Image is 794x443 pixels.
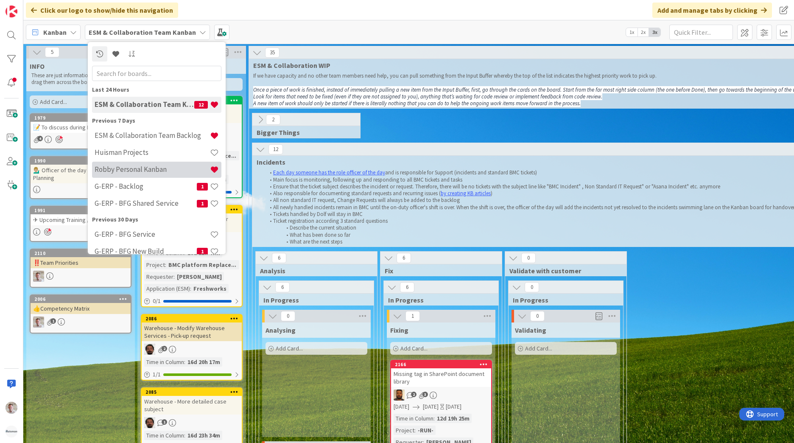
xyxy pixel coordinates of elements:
img: Rd [33,317,44,328]
div: 2110 [31,250,131,257]
div: 2166Missing tag in SharePoint document library [391,361,491,387]
span: Support [18,1,39,11]
div: AC [142,344,242,355]
img: Visit kanbanzone.com [6,6,17,17]
h4: G-ERP - BFG Shared Service [95,199,197,207]
div: ✈ Upcoming Training / Holidays etc. [31,214,131,225]
div: 2006 [31,295,131,303]
div: Click our logo to show/hide this navigation [26,3,178,18]
div: 2110‼️Team Priorities [31,250,131,268]
div: Missing tag in SharePoint document library [391,368,491,387]
input: Quick Filter... [669,25,733,40]
div: 1991 [34,207,131,213]
span: : [165,260,166,269]
span: 1 [162,419,167,425]
div: ‼️Team Priorities [31,257,131,268]
div: 1991 [31,207,131,214]
span: Validate with customer [509,266,616,275]
span: : [173,272,175,281]
h4: ESM & Collaboration Team Backlog [95,131,210,140]
em: A new item of work should only be started if there is literally nothing that you can do to help t... [253,100,581,107]
div: 2085 [142,388,242,396]
span: In Progress [513,296,612,304]
div: Previous 30 Days [92,215,221,224]
span: Analysing [266,326,296,334]
span: 35 [265,48,280,58]
em: Look for items that need to be fixed (even if they are not assigned to you), anything that’s wait... [253,93,602,100]
span: 0 / 1 [153,297,161,306]
span: 12 [194,101,208,109]
div: 2086 [145,316,242,322]
a: Each day someone has the role officer of the day [273,169,385,176]
span: 2 [266,115,280,125]
span: Add Card... [40,98,67,106]
span: 6 [275,282,290,292]
h4: G-ERP - Backlog [95,182,197,191]
div: 1990 [34,158,131,164]
span: 2 [411,392,417,397]
span: 1 [405,311,420,321]
span: 0 [530,311,545,321]
div: Requester [144,272,173,281]
div: Previous 7 Days [92,116,221,125]
div: 2086Warehouse - Modify Warehouse Services - Pick-up request [142,315,242,341]
span: 1 [197,248,208,255]
div: -RUN- [416,426,436,435]
span: : [433,414,435,423]
p: These are just informational cards. Don't drag them across the board [31,72,130,86]
span: In Progress [263,296,363,304]
h4: G-ERP - BFG New Build [95,247,197,255]
span: In Progress [388,296,488,304]
span: 6 [397,253,411,263]
h4: Robby Personal Kanban [95,165,210,174]
span: 4 [37,136,43,141]
div: 2006👍Competency Matrix [31,295,131,314]
div: Time in Column [144,431,184,440]
span: 1 [197,183,208,191]
span: 0 [281,311,295,321]
div: 12d 19h 25m [435,414,472,423]
span: 1x [626,28,637,36]
div: 2166 [395,362,491,367]
img: DM [394,390,405,401]
div: Warehouse - More detailed case subject [142,396,242,415]
span: 12 [268,144,283,154]
h4: ESM & Collaboration Team Kanban [95,100,194,109]
div: 1991✈ Upcoming Training / Holidays etc. [31,207,131,225]
div: Freshworks [191,284,229,293]
span: : [184,357,185,367]
div: [PERSON_NAME] [175,272,224,281]
input: Search for boards... [92,66,221,81]
div: Project [144,260,165,269]
span: 3 [422,392,428,397]
div: 📝 To discuss during Daily [31,122,131,133]
div: 👍Competency Matrix [31,303,131,314]
span: Fix [385,266,491,275]
span: [DATE] [423,402,439,411]
span: [DATE] [394,402,409,411]
span: 1 [197,200,208,207]
div: 💁🏼‍♂️ Officer of the day (Support role) Planning [31,165,131,183]
img: Rd [6,402,17,414]
div: Add and manage tabs by clicking [652,3,772,18]
span: 1 / 1 [153,370,161,379]
b: ESM & Collaboration Team Kanban [89,28,196,36]
span: 6 [272,253,286,263]
div: 1990💁🏼‍♂️ Officer of the day (Support role) Planning [31,157,131,183]
div: 2110 [34,250,131,256]
div: 2085Warehouse - More detailed case subject [142,388,242,415]
span: 2 [162,346,167,351]
span: 2x [637,28,649,36]
img: Rd [33,271,44,282]
div: 1990 [31,157,131,165]
span: 0 [521,253,536,263]
img: AC [144,344,155,355]
img: AC [144,417,155,428]
span: Add Card... [525,345,552,352]
div: Application (ESM) [144,284,190,293]
div: Rd [31,271,131,282]
div: 2006 [34,296,131,302]
div: 1/1 [142,369,242,380]
div: Time in Column [144,357,184,367]
div: Rd [31,317,131,328]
